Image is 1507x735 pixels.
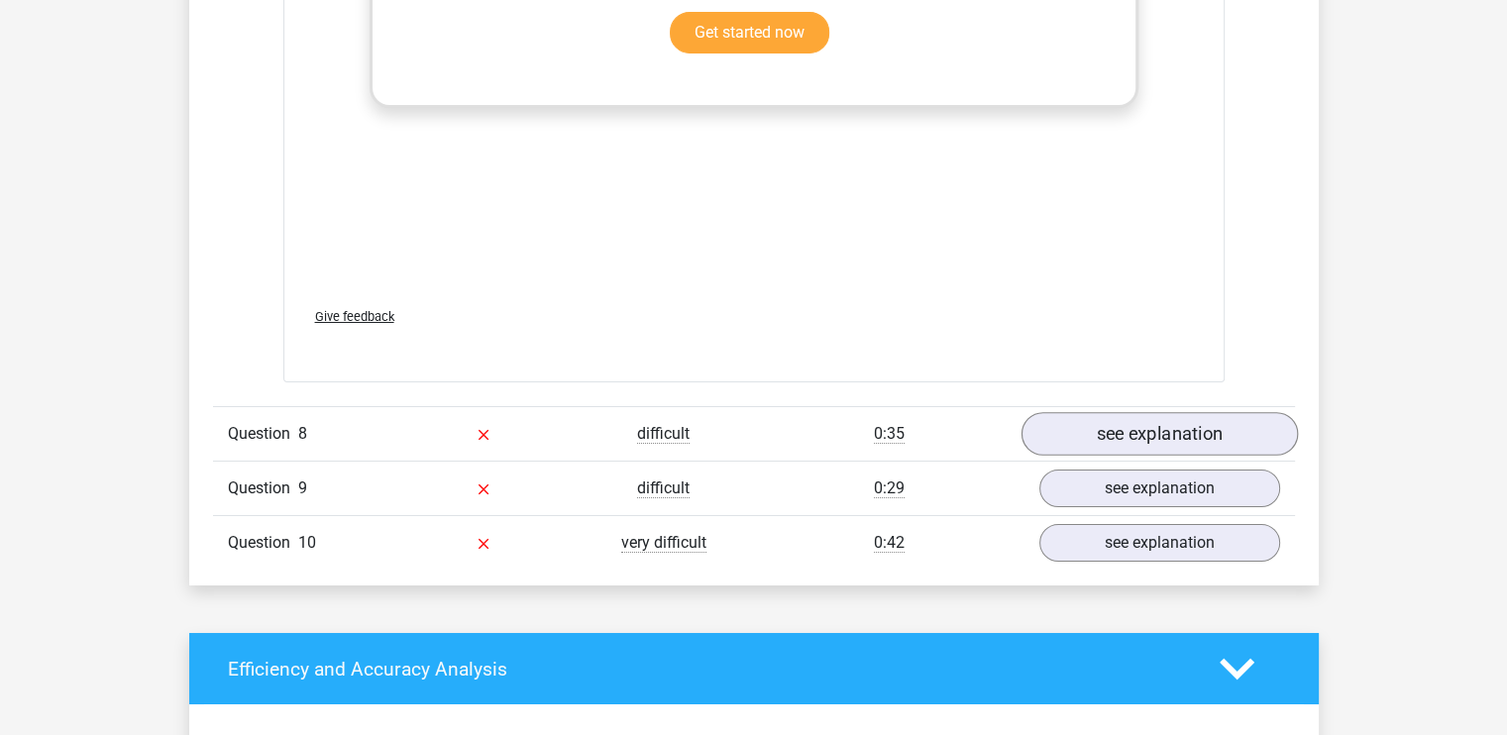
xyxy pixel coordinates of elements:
h4: Efficiency and Accuracy Analysis [228,658,1190,681]
span: Question [228,422,298,446]
a: see explanation [1039,524,1280,562]
span: 0:35 [874,424,905,444]
a: see explanation [1021,412,1297,456]
span: 0:29 [874,478,905,498]
span: very difficult [621,533,706,553]
a: Get started now [670,12,829,53]
span: 8 [298,424,307,443]
span: 0:42 [874,533,905,553]
span: 10 [298,533,316,552]
span: Question [228,476,298,500]
span: difficult [637,478,690,498]
span: Question [228,531,298,555]
span: 9 [298,478,307,497]
span: difficult [637,424,690,444]
span: Give feedback [315,309,394,324]
a: see explanation [1039,470,1280,507]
